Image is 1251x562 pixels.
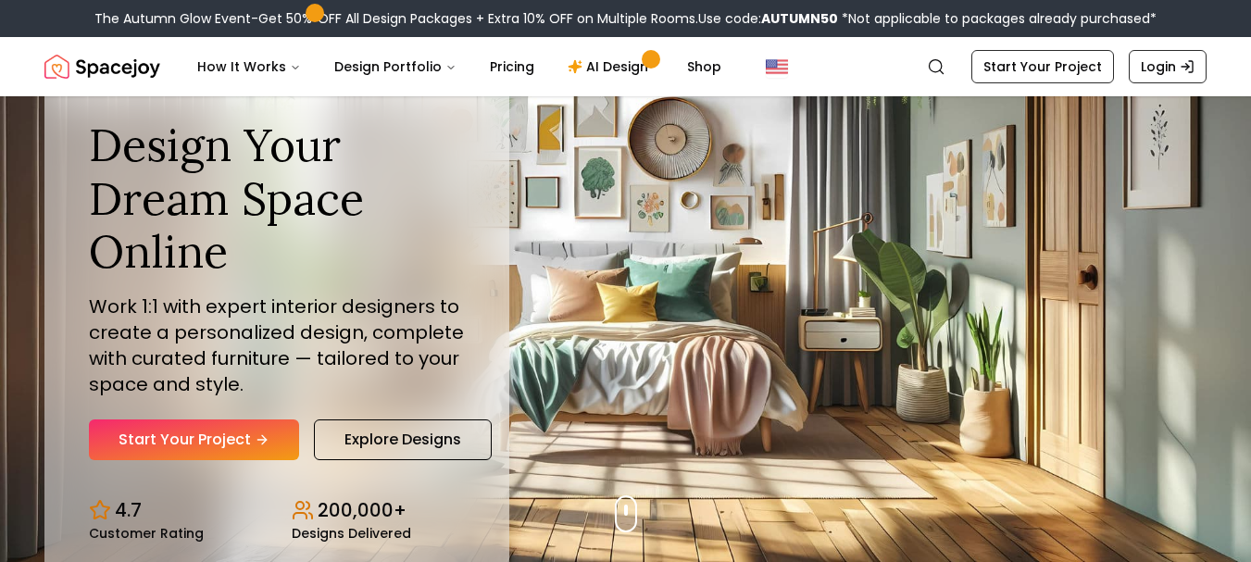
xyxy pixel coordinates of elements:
a: Start Your Project [89,419,299,460]
nav: Main [182,48,736,85]
div: Design stats [89,482,465,540]
h1: Design Your Dream Space Online [89,119,465,279]
p: Work 1:1 with expert interior designers to create a personalized design, complete with curated fu... [89,293,465,397]
small: Designs Delivered [292,527,411,540]
a: Pricing [475,48,549,85]
a: Shop [672,48,736,85]
span: Use code: [698,9,838,28]
p: 200,000+ [318,497,407,523]
div: The Autumn Glow Event-Get 50% OFF All Design Packages + Extra 10% OFF on Multiple Rooms. [94,9,1157,28]
p: 4.7 [115,497,142,523]
img: Spacejoy Logo [44,48,160,85]
a: Explore Designs [314,419,492,460]
small: Customer Rating [89,527,204,540]
button: Design Portfolio [319,48,471,85]
b: AUTUMN50 [761,9,838,28]
a: Start Your Project [971,50,1114,83]
a: AI Design [553,48,669,85]
nav: Global [44,37,1207,96]
a: Spacejoy [44,48,160,85]
button: How It Works [182,48,316,85]
a: Login [1129,50,1207,83]
img: United States [766,56,788,78]
span: *Not applicable to packages already purchased* [838,9,1157,28]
